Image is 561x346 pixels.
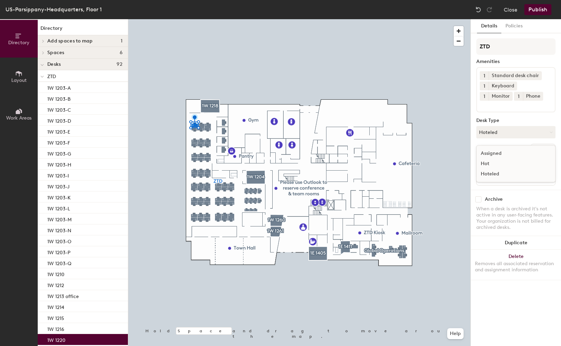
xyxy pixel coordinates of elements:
[484,93,485,100] span: 1
[484,83,485,90] span: 1
[11,77,27,83] span: Layout
[47,270,64,277] p: 1W 1210
[476,118,556,123] div: Desk Type
[476,59,556,64] div: Amenities
[489,92,513,101] div: Monitor
[47,259,71,267] p: 1W 1203-Q
[47,237,71,245] p: 1W 1203-O
[47,215,72,223] p: 1W 1203-M
[47,116,71,124] p: 1W 1203-D
[477,148,545,159] div: Assigned
[475,261,557,273] div: Removes all associated reservation and assignment information
[523,92,543,101] div: Phone
[475,6,482,13] img: Undo
[47,105,71,113] p: 1W 1203-C
[485,197,503,202] div: Archive
[47,38,93,44] span: Add spaces to map
[480,92,489,101] button: 1
[476,126,556,138] button: Hoteled
[47,313,64,321] p: 1W 1215
[47,127,70,135] p: 1W 1203-E
[471,250,561,280] button: DeleteRemoves all associated reservation and assignment information
[476,206,556,231] div: When a desk is archived it's not active in any user-facing features. Your organization is not bil...
[47,281,64,288] p: 1W 1212
[47,204,70,212] p: 1W 1203-L
[6,115,32,121] span: Work Areas
[524,4,551,15] button: Publish
[484,72,485,79] span: 1
[47,302,64,310] p: 1W 1214
[480,71,489,80] button: 1
[489,71,542,80] div: Standard desk chair
[480,82,489,90] button: 1
[47,248,70,256] p: 1W 1203-P
[47,292,79,299] p: 1W 1213 office
[38,25,128,35] h1: Directory
[47,62,61,67] span: Desks
[477,159,545,169] div: Hot
[5,5,102,14] div: US-Parsippany-Headquarters, Floor 1
[47,335,65,343] p: 1W 1220
[47,171,69,179] p: 1W 1203-I
[121,38,122,44] span: 1
[530,144,556,156] button: Ungroup
[47,182,70,190] p: 1W 1203-J
[47,94,71,102] p: 1W 1203-B
[477,19,501,33] button: Details
[47,74,56,79] span: ZTD
[47,83,71,91] p: 1W 1203-A
[514,92,523,101] button: 1
[486,6,493,13] img: Redo
[518,93,520,100] span: 1
[501,19,527,33] button: Policies
[504,4,517,15] button: Close
[47,324,64,332] p: 1W 1216
[47,226,71,234] p: 1W 1203-N
[47,138,70,146] p: 1W 1203-F
[477,169,545,179] div: Hoteled
[117,62,122,67] span: 92
[489,82,517,90] div: Keyboard
[47,193,71,201] p: 1W 1203-K
[47,149,71,157] p: 1W 1203-G
[8,40,29,46] span: Directory
[471,236,561,250] button: Duplicate
[447,328,464,339] button: Help
[120,50,122,55] span: 6
[47,160,71,168] p: 1W 1203-H
[47,50,64,55] span: Spaces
